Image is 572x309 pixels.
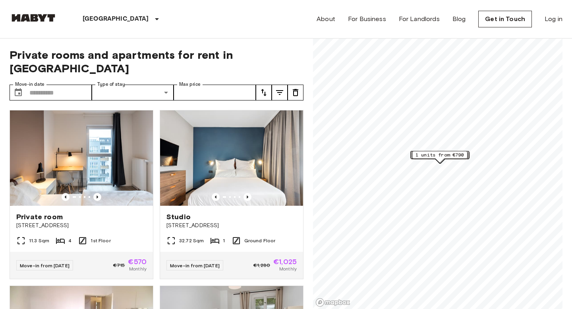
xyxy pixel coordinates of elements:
span: Private room [16,212,63,222]
div: Map marker [411,151,469,163]
span: Private rooms and apartments for rent in [GEOGRAPHIC_DATA] [10,48,303,75]
span: €1,280 [253,262,270,269]
button: tune [256,85,272,100]
a: Blog [452,14,466,24]
span: €570 [128,258,147,265]
button: Choose date [10,85,26,100]
a: Marketing picture of unit DE-01-12-003-01QPrevious imagePrevious imagePrivate room[STREET_ADDRESS... [10,110,153,279]
label: Max price [179,81,201,88]
div: Map marker [411,151,470,163]
button: Previous image [93,193,101,201]
a: Marketing picture of unit DE-01-481-006-01Previous imagePrevious imageStudio[STREET_ADDRESS]32.72... [160,110,303,279]
span: 4 [68,237,71,244]
span: 1 [223,237,225,244]
span: Monthly [279,265,297,272]
button: Previous image [62,193,70,201]
span: 11.3 Sqm [29,237,49,244]
span: [STREET_ADDRESS] [16,222,147,230]
a: Mapbox logo [315,298,350,307]
button: tune [272,85,288,100]
a: About [317,14,335,24]
a: Get in Touch [478,11,532,27]
span: 1 units from €790 [415,151,464,158]
div: Map marker [412,151,468,163]
span: €1,025 [273,258,297,265]
img: Habyt [10,14,57,22]
span: €715 [113,262,125,269]
span: Move-in from [DATE] [20,263,70,268]
label: Type of stay [97,81,125,88]
div: Map marker [412,151,467,163]
button: tune [288,85,303,100]
span: Ground Floor [244,237,276,244]
img: Marketing picture of unit DE-01-12-003-01Q [10,110,153,206]
button: Previous image [243,193,251,201]
div: Map marker [411,151,470,164]
span: Monthly [129,265,147,272]
span: [STREET_ADDRESS] [166,222,297,230]
span: 32.72 Sqm [179,237,204,244]
img: Marketing picture of unit DE-01-481-006-01 [160,110,303,206]
a: Log in [545,14,562,24]
p: [GEOGRAPHIC_DATA] [83,14,149,24]
span: 1st Floor [91,237,110,244]
span: Studio [166,212,191,222]
a: For Business [348,14,386,24]
label: Move-in date [15,81,44,88]
span: Move-in from [DATE] [170,263,220,268]
a: For Landlords [399,14,440,24]
button: Previous image [212,193,220,201]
